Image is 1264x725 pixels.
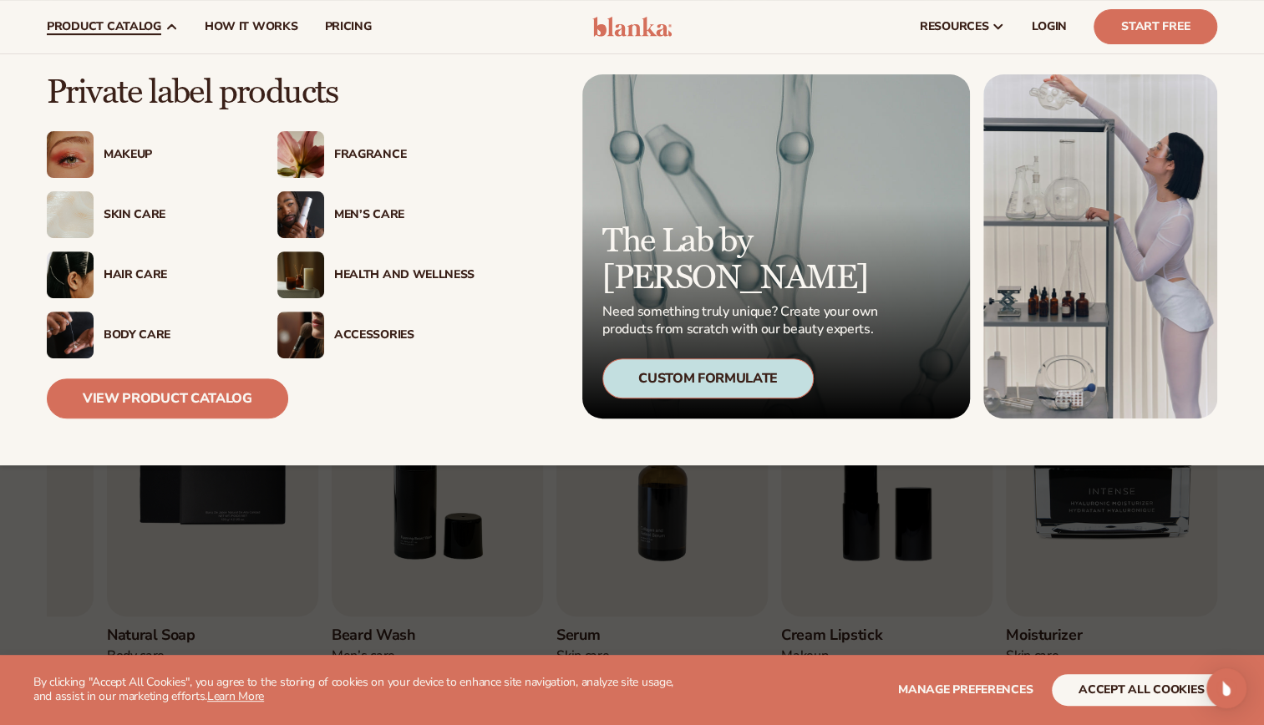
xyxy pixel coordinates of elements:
[582,74,970,418] a: Microscopic product formula. The Lab by [PERSON_NAME] Need something truly unique? Create your ow...
[277,251,475,298] a: Candles and incense on table. Health And Wellness
[104,148,244,162] div: Makeup
[334,148,475,162] div: Fragrance
[277,131,475,178] a: Pink blooming flower. Fragrance
[277,312,324,358] img: Female with makeup brush.
[334,208,475,222] div: Men’s Care
[33,676,686,704] p: By clicking "Accept All Cookies", you agree to the storing of cookies on your device to enhance s...
[47,131,244,178] a: Female with glitter eye makeup. Makeup
[602,358,814,398] div: Custom Formulate
[104,328,244,342] div: Body Care
[277,191,475,238] a: Male holding moisturizer bottle. Men’s Care
[334,328,475,342] div: Accessories
[898,674,1033,706] button: Manage preferences
[602,303,883,338] p: Need something truly unique? Create your own products from scratch with our beauty experts.
[277,131,324,178] img: Pink blooming flower.
[207,688,264,704] a: Learn More
[277,251,324,298] img: Candles and incense on table.
[104,268,244,282] div: Hair Care
[47,20,161,33] span: product catalog
[983,74,1217,418] img: Female in lab with equipment.
[47,251,94,298] img: Female hair pulled back with clips.
[47,312,244,358] a: Male hand applying moisturizer. Body Care
[1094,9,1217,44] a: Start Free
[1206,668,1246,708] div: Open Intercom Messenger
[592,17,672,37] img: logo
[205,20,298,33] span: How It Works
[1052,674,1231,706] button: accept all cookies
[1032,20,1067,33] span: LOGIN
[277,312,475,358] a: Female with makeup brush. Accessories
[334,268,475,282] div: Health And Wellness
[277,191,324,238] img: Male holding moisturizer bottle.
[898,682,1033,697] span: Manage preferences
[47,74,475,111] p: Private label products
[47,378,288,418] a: View Product Catalog
[47,191,94,238] img: Cream moisturizer swatch.
[920,20,988,33] span: resources
[104,208,244,222] div: Skin Care
[47,191,244,238] a: Cream moisturizer swatch. Skin Care
[47,131,94,178] img: Female with glitter eye makeup.
[602,223,883,297] p: The Lab by [PERSON_NAME]
[47,312,94,358] img: Male hand applying moisturizer.
[324,20,371,33] span: pricing
[47,251,244,298] a: Female hair pulled back with clips. Hair Care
